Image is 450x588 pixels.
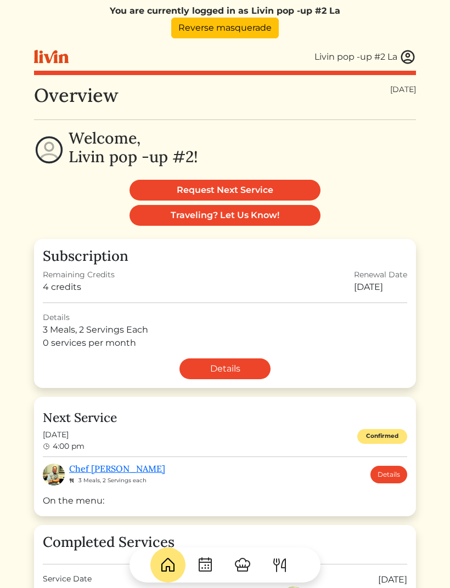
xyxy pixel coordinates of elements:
[179,358,271,379] a: Details
[357,429,407,444] div: Confirmed
[130,180,320,201] a: Request Next Service
[43,312,407,323] div: Details
[196,556,214,574] img: CalendarDots-5bcf9d9080389f2a281d69619e1c85352834be518fbc73d9501aef674afc0d57.svg
[69,463,165,474] a: Chef [PERSON_NAME]
[43,494,407,507] div: On the menu:
[69,129,198,167] h2: Welcome, Livin pop -up #2!
[159,556,177,574] img: House-9bf13187bcbb5817f509fe5e7408150f90897510c4275e13d0d5fca38e0b5951.svg
[43,336,407,350] div: 0 services per month
[34,84,119,106] h1: Overview
[34,50,69,64] img: livin-logo-a0d97d1a881af30f6274990eb6222085a2533c92bbd1e4f22c21b4f0d0e3210c.svg
[43,269,115,281] div: Remaining Credits
[314,50,397,64] div: Livin pop -up #2 La
[390,84,416,95] div: [DATE]
[43,534,407,551] h3: Completed Services
[43,443,50,450] img: clock-b05ee3d0f9935d60bc54650fc25b6257a00041fd3bdc39e3e98414568feee22d.svg
[43,281,115,294] div: 4 credits
[171,18,279,38] a: Reverse masquerade
[354,281,407,294] div: [DATE]
[43,464,65,486] img: acb77dff60e864388ffc18095fbd611c
[43,248,407,265] h3: Subscription
[43,323,407,336] div: 3 Meals, 2 Servings Each
[354,269,407,281] div: Renewal Date
[34,135,64,165] img: profile-circle-6dcd711754eaac681cb4e5fa6e5947ecf152da99a3a386d1f417117c42b37ef2.svg
[234,556,251,574] img: ChefHat-a374fb509e4f37eb0702ca99f5f64f3b6956810f32a249b33092029f8484b388.svg
[43,429,85,441] span: [DATE]
[400,49,416,65] img: user_account-e6e16d2ec92f44fc35f99ef0dc9cddf60790bfa021a6ecb1c896eb5d2907b31c.svg
[53,441,85,451] span: 4:00 pm
[69,478,74,483] img: fork_knife_small-8e8c56121c6ac9ad617f7f0151facf9cb574b427d2b27dceffcaf97382ddc7e7.svg
[78,477,147,484] span: 3 Meals, 2 Servings each
[130,205,320,226] a: Traveling? Let Us Know!
[43,410,407,425] h4: Next Service
[271,556,289,574] img: ForkKnife-55491504ffdb50bab0c1e09e7649658475375261d09fd45db06cec23bce548bf.svg
[370,466,407,483] a: Details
